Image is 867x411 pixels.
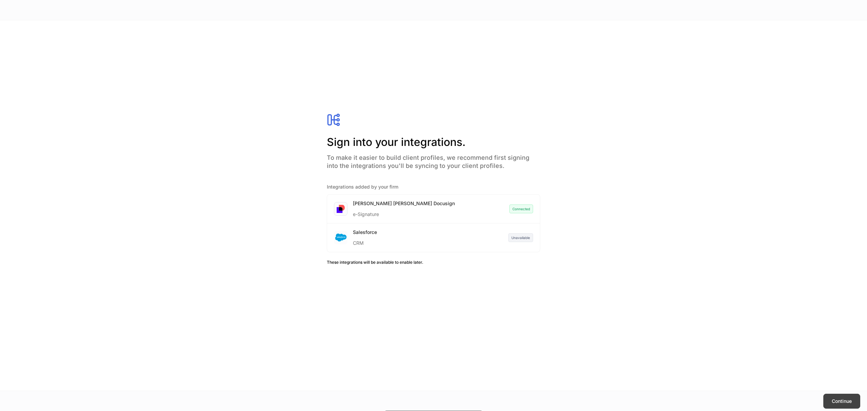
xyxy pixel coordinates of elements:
h4: To make it easier to build client profiles, we recommend first signing into the integrations you'... [327,150,540,170]
div: [PERSON_NAME] [PERSON_NAME] Docusign [353,200,455,207]
div: Connected [509,204,533,213]
div: Salesforce [353,229,377,236]
div: CRM [353,236,377,246]
h5: Integrations added by your firm [327,183,540,190]
button: Continue [823,394,860,409]
div: e-Signature [353,207,455,218]
div: Unavailable [508,233,533,242]
div: Continue [832,398,852,405]
h6: These integrations will be available to enable later. [327,259,540,265]
h2: Sign into your integrations. [327,135,540,150]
